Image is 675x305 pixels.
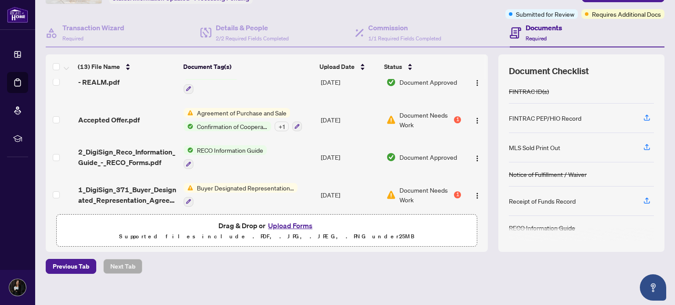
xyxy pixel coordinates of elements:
[399,110,452,129] span: Document Needs Work
[386,190,396,200] img: Document Status
[193,145,267,155] span: RECO Information Guide
[474,192,481,199] img: Logo
[526,22,562,33] h4: Documents
[184,183,298,207] button: Status IconBuyer Designated Representation Agreement
[470,150,484,164] button: Logo
[474,155,481,162] img: Logo
[509,113,581,123] div: FINTRAC PEP/HIO Record
[78,62,120,72] span: (13) File Name
[184,145,193,155] img: Status Icon
[381,54,462,79] th: Status
[509,223,575,233] div: RECO Information Guide
[62,22,124,33] h4: Transaction Wizard
[7,7,28,23] img: logo
[184,108,193,118] img: Status Icon
[368,22,441,33] h4: Commission
[509,196,576,206] div: Receipt of Funds Record
[317,138,383,176] td: [DATE]
[216,35,289,42] span: 2/2 Required Fields Completed
[509,65,589,77] span: Document Checklist
[386,152,396,162] img: Document Status
[184,183,193,193] img: Status Icon
[184,108,302,132] button: Status IconAgreement of Purchase and SaleStatus IconConfirmation of Cooperation+1
[399,152,457,162] span: Document Approved
[470,188,484,202] button: Logo
[317,101,383,139] td: [DATE]
[53,259,89,273] span: Previous Tab
[78,115,140,125] span: Accepted Offer.pdf
[193,183,298,193] span: Buyer Designated Representation Agreement
[592,9,661,19] span: Requires Additional Docs
[78,77,120,87] span: - REALM.pdf
[218,220,315,231] span: Drag & Drop or
[265,220,315,231] button: Upload Forms
[386,77,396,87] img: Document Status
[180,54,316,79] th: Document Tag(s)
[640,274,666,301] button: Open asap
[386,115,396,125] img: Document Status
[74,54,180,79] th: (13) File Name
[384,62,402,72] span: Status
[317,63,383,101] td: [DATE]
[317,176,383,214] td: [DATE]
[184,122,193,131] img: Status Icon
[526,35,547,42] span: Required
[193,108,290,118] span: Agreement of Purchase and Sale
[9,279,26,296] img: Profile Icon
[509,143,560,152] div: MLS Sold Print Out
[46,259,96,274] button: Previous Tab
[454,116,461,123] div: 1
[509,169,587,179] div: Notice of Fulfillment / Waiver
[470,75,484,89] button: Logo
[62,231,472,242] p: Supported files include .PDF, .JPG, .JPEG, .PNG under 25 MB
[78,184,177,205] span: 1_DigiSign_371_Buyer_Designated_Representation_Agreement_-_PropTx-[PERSON_NAME].pdf
[399,185,452,205] span: Document Needs Work
[316,54,381,79] th: Upload Date
[516,9,574,19] span: Submitted for Review
[509,86,549,96] div: FINTRAC ID(s)
[103,259,142,274] button: Next Tab
[216,22,289,33] h4: Details & People
[474,79,481,86] img: Logo
[184,70,239,94] button: Status IconMLS Print Out
[193,122,271,131] span: Confirmation of Cooperation
[57,215,477,247] span: Drag & Drop orUpload FormsSupported files include .PDF, .JPG, .JPEG, .PNG under25MB
[474,117,481,124] img: Logo
[368,35,441,42] span: 1/1 Required Fields Completed
[184,145,267,169] button: Status IconRECO Information Guide
[470,113,484,127] button: Logo
[78,147,177,168] span: 2_DigiSign_Reco_Information_Guide_-_RECO_Forms.pdf
[319,62,355,72] span: Upload Date
[275,122,289,131] div: + 1
[62,35,83,42] span: Required
[399,77,457,87] span: Document Approved
[454,191,461,198] div: 1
